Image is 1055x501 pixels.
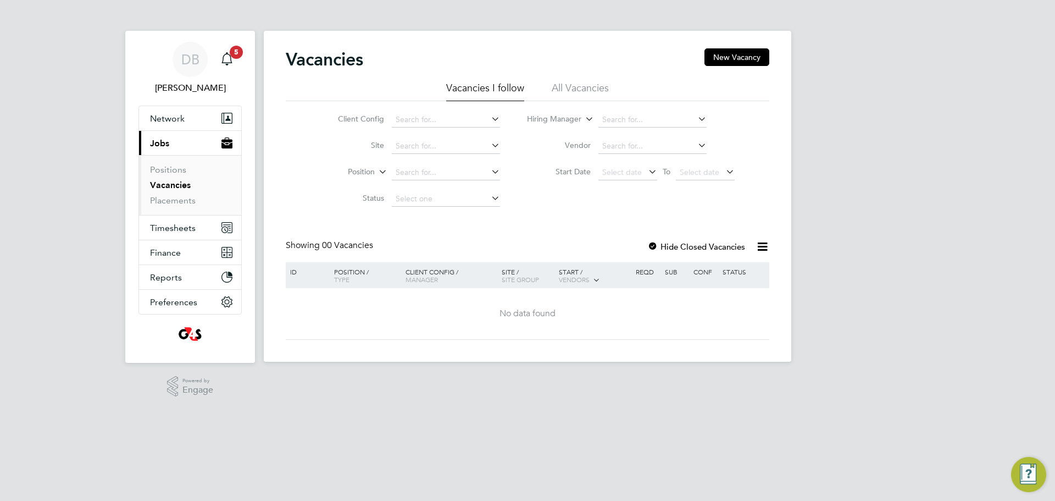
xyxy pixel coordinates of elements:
[527,140,591,150] label: Vendor
[230,46,243,59] span: 5
[287,262,326,281] div: ID
[176,326,204,343] img: g4sssuk-logo-retina.png
[138,42,242,95] a: DB[PERSON_NAME]
[287,308,768,320] div: No data found
[446,81,524,101] li: Vacancies I follow
[499,262,557,289] div: Site /
[502,275,539,284] span: Site Group
[633,262,662,281] div: Reqd
[139,106,241,130] button: Network
[326,262,403,289] div: Position /
[150,297,197,307] span: Preferences
[138,326,242,343] a: Go to home page
[150,223,196,233] span: Timesheets
[691,262,719,281] div: Conf
[286,240,375,251] div: Showing
[659,164,674,179] span: To
[559,275,590,284] span: Vendors
[598,112,707,128] input: Search for...
[322,240,373,251] span: 00 Vacancies
[139,216,241,240] button: Timesheets
[680,167,719,177] span: Select date
[321,140,384,150] label: Site
[720,262,768,281] div: Status
[556,262,633,290] div: Start /
[403,262,499,289] div: Client Config /
[150,180,191,190] a: Vacancies
[150,164,186,175] a: Positions
[138,81,242,95] span: David Bringhurst
[216,42,238,77] a: 5
[150,272,182,283] span: Reports
[286,48,363,70] h2: Vacancies
[139,155,241,215] div: Jobs
[518,114,581,125] label: Hiring Manager
[150,138,169,148] span: Jobs
[182,386,213,395] span: Engage
[392,139,500,154] input: Search for...
[125,31,255,363] nav: Main navigation
[392,165,500,180] input: Search for...
[150,247,181,258] span: Finance
[334,275,349,284] span: Type
[321,193,384,203] label: Status
[312,167,375,178] label: Position
[602,167,642,177] span: Select date
[139,290,241,314] button: Preferences
[392,112,500,128] input: Search for...
[598,139,707,154] input: Search for...
[139,240,241,265] button: Finance
[321,114,384,124] label: Client Config
[139,131,241,155] button: Jobs
[181,52,199,67] span: DB
[406,275,438,284] span: Manager
[150,195,196,206] a: Placements
[647,241,745,252] label: Hide Closed Vacancies
[139,265,241,289] button: Reports
[182,376,213,386] span: Powered by
[662,262,691,281] div: Sub
[167,376,214,397] a: Powered byEngage
[552,81,609,101] li: All Vacancies
[1011,457,1046,492] button: Engage Resource Center
[392,191,500,207] input: Select one
[704,48,769,66] button: New Vacancy
[150,113,185,124] span: Network
[527,167,591,177] label: Start Date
